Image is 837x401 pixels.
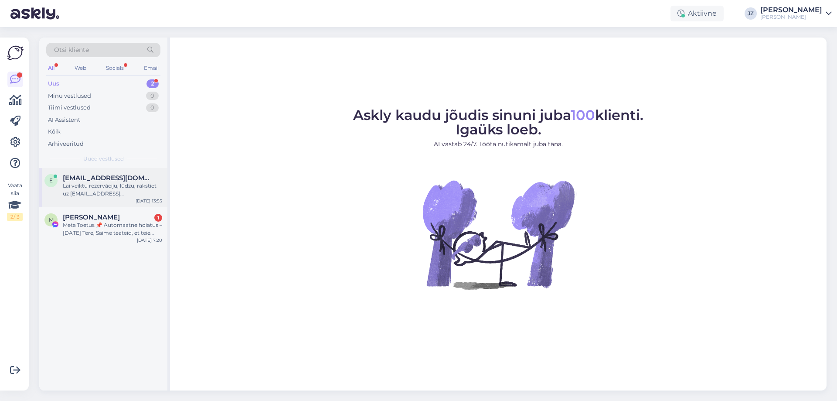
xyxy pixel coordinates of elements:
[353,140,643,149] p: AI vastab 24/7. Tööta nutikamalt juba täna.
[154,214,162,222] div: 1
[49,216,54,223] span: M
[49,177,53,184] span: e
[353,106,643,138] span: Askly kaudu jõudis sinuni juba klienti. Igaüks loeb.
[7,45,24,61] img: Askly Logo
[54,45,89,55] span: Otsi kliente
[7,182,23,221] div: Vaata siia
[63,174,153,182] span: elvijs33@gmail.com
[146,79,159,88] div: 2
[48,116,80,124] div: AI Assistent
[48,103,91,112] div: Tiimi vestlused
[760,14,822,21] div: [PERSON_NAME]
[137,237,162,243] div: [DATE] 7:20
[63,221,162,237] div: Meta Toetus 📌 Automaatne hoiatus – [DATE] Tere, Saime teateid, et teie lehe tegevus võib rikkuda ...
[73,62,88,74] div: Web
[745,7,757,20] div: JZ
[146,92,159,100] div: 0
[48,92,91,100] div: Minu vestlused
[48,140,84,148] div: Arhiveeritud
[420,156,577,313] img: No Chat active
[104,62,126,74] div: Socials
[7,213,23,221] div: 2 / 3
[571,106,595,123] span: 100
[142,62,160,74] div: Email
[63,182,162,198] div: Lai veiktu rezervāciju, lūdzu, rakstiet uz [EMAIL_ADDRESS][DOMAIN_NAME]. Attiecībā uz dāvanu kart...
[46,62,56,74] div: All
[48,127,61,136] div: Kõik
[63,213,120,221] span: Margot Carvajal Villavisencio
[760,7,822,14] div: [PERSON_NAME]
[136,198,162,204] div: [DATE] 13:55
[760,7,832,21] a: [PERSON_NAME][PERSON_NAME]
[146,103,159,112] div: 0
[48,79,59,88] div: Uus
[670,6,724,21] div: Aktiivne
[83,155,124,163] span: Uued vestlused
